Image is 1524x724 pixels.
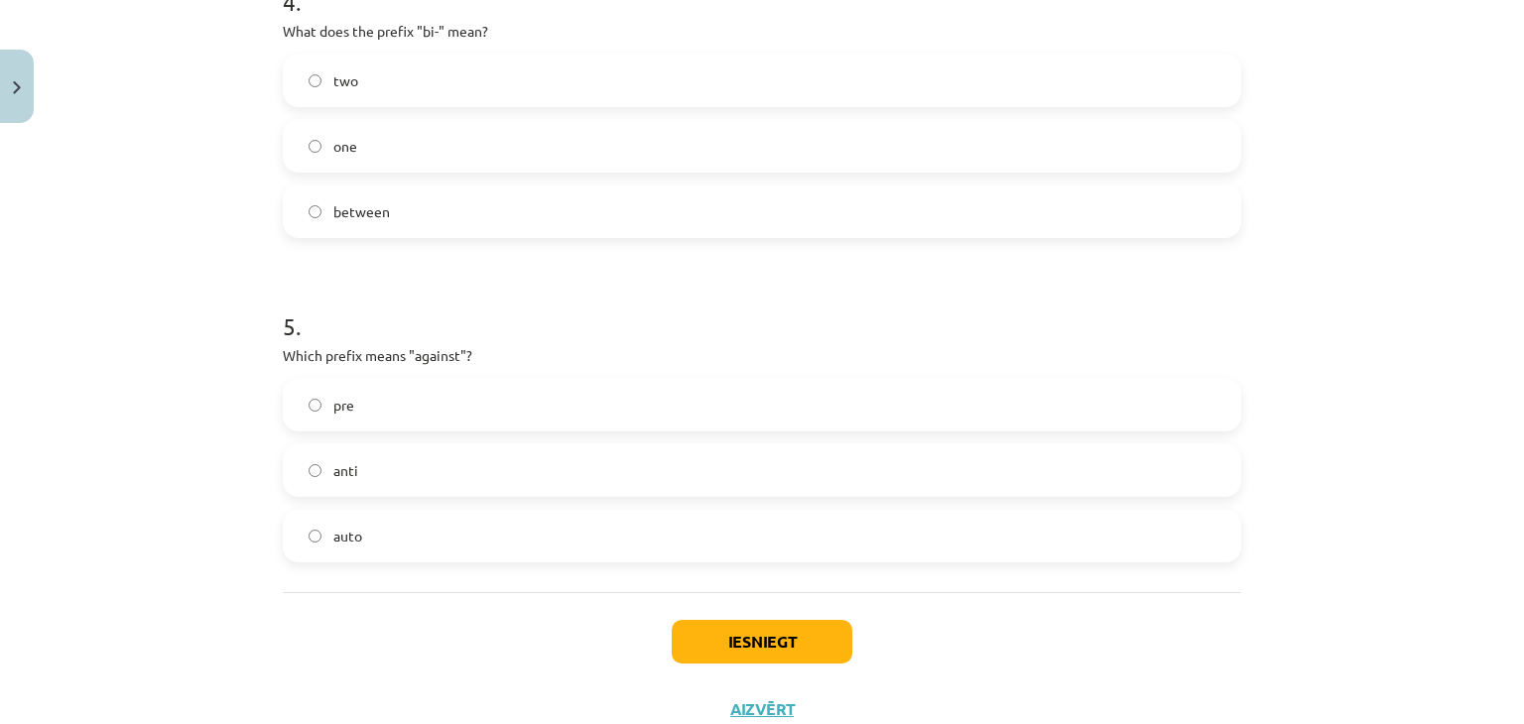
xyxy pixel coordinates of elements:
input: between [309,205,321,218]
span: auto [333,526,362,546]
input: anti [309,464,321,477]
button: Iesniegt [672,620,852,664]
img: icon-close-lesson-0947bae3869378f0d4975bcd49f059093ad1ed9edebbc8119c70593378902aed.svg [13,81,21,94]
input: one [309,140,321,153]
p: What does the prefix "bi-" mean? [283,21,1241,42]
span: between [333,201,390,222]
span: pre [333,395,354,416]
input: auto [309,530,321,543]
span: one [333,136,357,157]
button: Aizvērt [724,699,800,719]
p: Which prefix means "against"? [283,345,1241,366]
span: two [333,70,358,91]
h1: 5 . [283,278,1241,339]
span: anti [333,460,358,481]
input: two [309,74,321,87]
input: pre [309,399,321,412]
